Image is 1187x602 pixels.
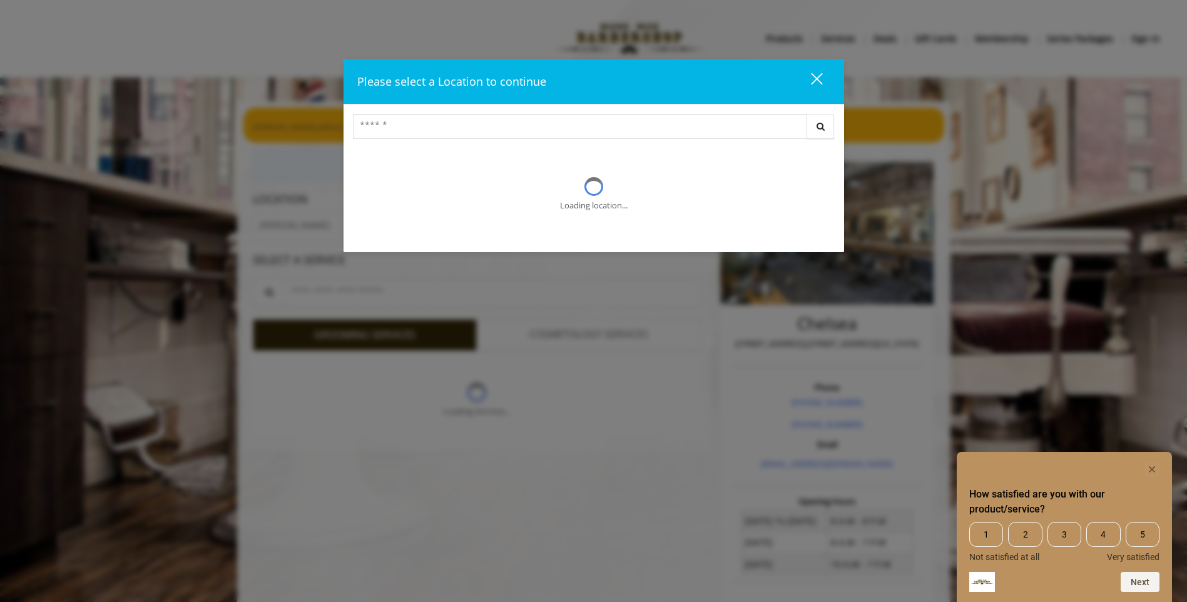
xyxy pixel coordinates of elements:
span: Not satisfied at all [969,552,1039,562]
span: 5 [1126,522,1159,547]
i: Search button [813,122,828,131]
h2: How satisfied are you with our product/service? Select an option from 1 to 5, with 1 being Not sa... [969,487,1159,517]
div: How satisfied are you with our product/service? Select an option from 1 to 5, with 1 being Not sa... [969,522,1159,562]
span: Please select a Location to continue [357,74,546,89]
span: 4 [1086,522,1120,547]
span: 3 [1047,522,1081,547]
span: Very satisfied [1107,552,1159,562]
button: Next question [1121,572,1159,592]
span: 2 [1008,522,1042,547]
button: Hide survey [1144,462,1159,477]
div: Loading location... [560,199,628,212]
span: 1 [969,522,1003,547]
div: Center Select [353,114,835,145]
div: How satisfied are you with our product/service? Select an option from 1 to 5, with 1 being Not sa... [969,462,1159,592]
button: close dialog [788,69,830,94]
input: Search Center [353,114,807,139]
div: close dialog [797,72,822,91]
